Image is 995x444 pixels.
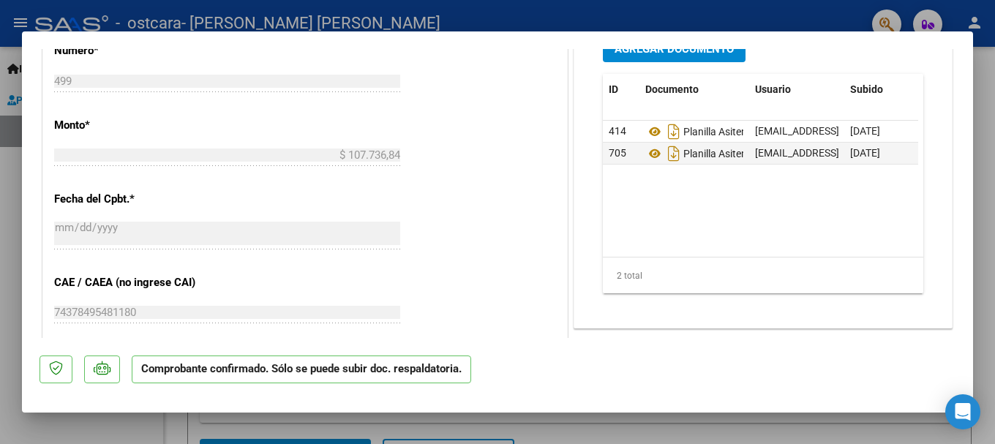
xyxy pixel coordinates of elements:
[645,126,795,138] span: Planilla Asitencia Agosto
[609,125,626,137] span: 414
[54,42,205,59] p: Número
[945,394,980,429] div: Open Intercom Messenger
[664,142,683,165] i: Descargar documento
[574,24,952,328] div: DOCUMENTACIÓN RESPALDATORIA
[54,191,205,208] p: Fecha del Cpbt.
[609,83,618,95] span: ID
[844,74,917,105] datatable-header-cell: Subido
[850,147,880,159] span: [DATE]
[850,83,883,95] span: Subido
[917,74,991,105] datatable-header-cell: Acción
[850,125,880,137] span: [DATE]
[645,148,807,159] span: Planilla Asitencia Corregida
[603,35,746,62] button: Agregar Documento
[54,274,205,291] p: CAE / CAEA (no ingrese CAI)
[609,147,626,159] span: 705
[749,74,844,105] datatable-header-cell: Usuario
[755,83,791,95] span: Usuario
[664,120,683,143] i: Descargar documento
[603,74,639,105] datatable-header-cell: ID
[615,42,734,56] span: Agregar Documento
[645,83,699,95] span: Documento
[603,257,923,294] div: 2 total
[132,355,471,384] p: Comprobante confirmado. Sólo se puede subir doc. respaldatoria.
[54,117,205,134] p: Monto
[639,74,749,105] datatable-header-cell: Documento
